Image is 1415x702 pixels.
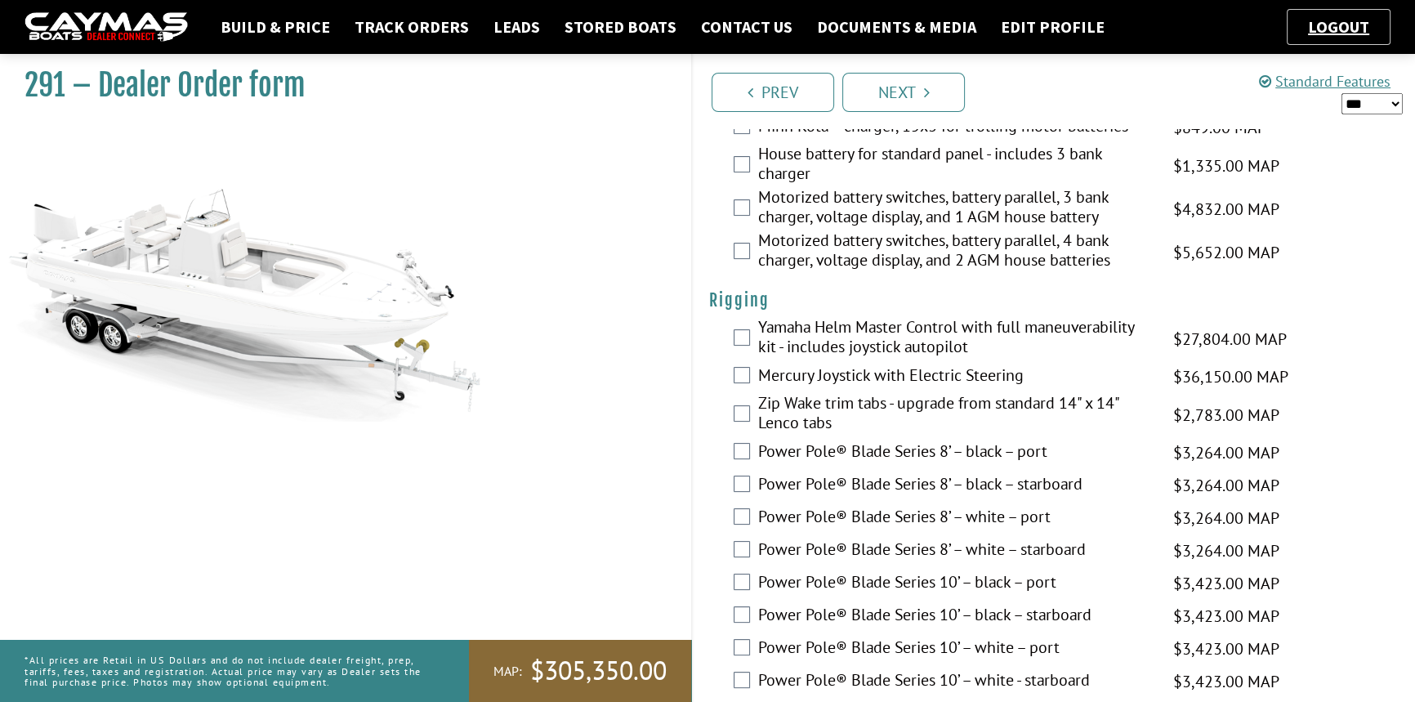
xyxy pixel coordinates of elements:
p: *All prices are Retail in US Dollars and do not include dealer freight, prep, tariffs, fees, taxe... [25,646,432,695]
span: $3,264.00 MAP [1172,473,1279,498]
span: $3,264.00 MAP [1172,440,1279,465]
label: Power Pole® Blade Series 8’ – black – starboard [758,474,1152,498]
label: Mercury Joystick with Electric Steering [758,365,1152,389]
h4: Rigging [709,290,1399,311]
span: $3,264.00 MAP [1172,506,1279,530]
a: Build & Price [212,16,338,38]
label: Motorized battery switches, battery parallel, 4 bank charger, voltage display, and 2 AGM house ba... [758,230,1152,274]
span: $36,150.00 MAP [1172,364,1288,389]
a: MAP:$305,350.00 [469,640,691,702]
label: Power Pole® Blade Series 10’ – white – port [758,637,1152,661]
span: $5,652.00 MAP [1172,240,1279,265]
label: Yamaha Helm Master Control with full maneuverability kit - includes joystick autopilot [758,317,1152,360]
span: $2,783.00 MAP [1172,403,1279,427]
span: $1,335.00 MAP [1172,154,1279,178]
h1: 291 – Dealer Order form [25,67,650,104]
span: $3,423.00 MAP [1172,669,1279,694]
label: Zip Wake trim tabs - upgrade from standard 14" x 14" Lenco tabs [758,393,1152,436]
img: caymas-dealer-connect-2ed40d3bc7270c1d8d7ffb4b79bf05adc795679939227970def78ec6f6c03838.gif [25,12,188,42]
label: Power Pole® Blade Series 8’ – black – port [758,441,1152,465]
label: Power Pole® Blade Series 8’ – white – starboard [758,539,1152,563]
span: $3,423.00 MAP [1172,604,1279,628]
label: House battery for standard panel - includes 3 bank charger [758,144,1152,187]
a: Prev [712,73,834,112]
span: $4,832.00 MAP [1172,197,1279,221]
a: Track Orders [346,16,477,38]
label: Power Pole® Blade Series 8’ – white – port [758,507,1152,530]
a: Contact Us [693,16,801,38]
a: Logout [1300,16,1377,37]
a: Leads [485,16,548,38]
span: $3,423.00 MAP [1172,637,1279,661]
a: Next [842,73,965,112]
label: Power Pole® Blade Series 10’ – black – port [758,572,1152,596]
span: $3,264.00 MAP [1172,539,1279,563]
a: Standard Features [1259,72,1390,91]
span: $3,423.00 MAP [1172,571,1279,596]
span: MAP: [493,663,522,680]
a: Edit Profile [993,16,1113,38]
a: Documents & Media [809,16,984,38]
label: Motorized battery switches, battery parallel, 3 bank charger, voltage display, and 1 AGM house ba... [758,187,1152,230]
ul: Pagination [707,70,1415,112]
label: Power Pole® Blade Series 10’ – black – starboard [758,605,1152,628]
span: $305,350.00 [530,654,667,688]
a: Stored Boats [556,16,685,38]
span: $27,804.00 MAP [1172,327,1286,351]
label: Power Pole® Blade Series 10’ – white - starboard [758,670,1152,694]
